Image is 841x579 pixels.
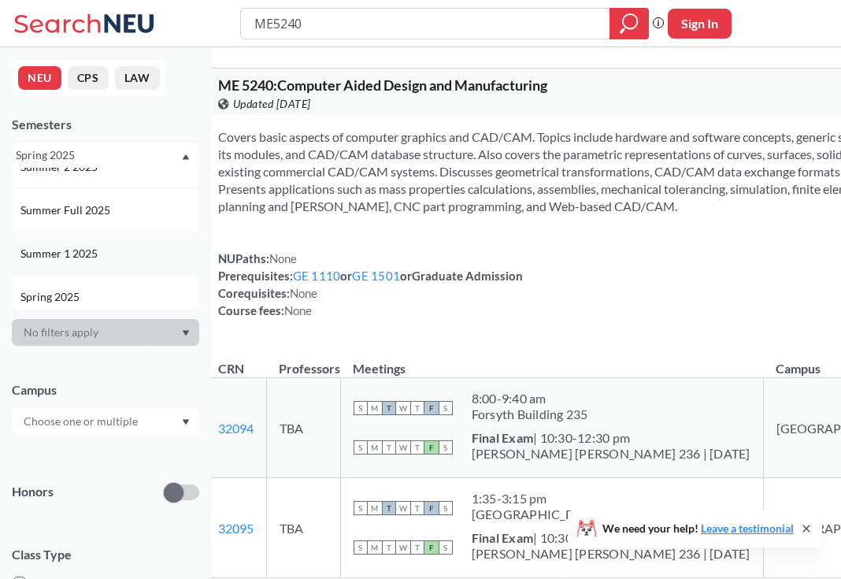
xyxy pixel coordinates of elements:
b: Final Exam [472,430,534,445]
div: Spring 2025 [16,147,180,164]
span: None [290,286,318,300]
div: | 10:30-12:30 pm [472,530,750,546]
span: ME 5240 : Computer Aided Design and Manufacturing [218,76,547,94]
div: [PERSON_NAME] [PERSON_NAME] 236 | [DATE] [472,446,750,462]
a: GE 1110 [293,269,341,283]
div: NUPaths: Prerequisites: or or Graduate Admission Corequisites: Course fees: [218,250,524,319]
span: S [354,501,368,515]
div: [GEOGRAPHIC_DATA] 237 [472,507,627,522]
div: Forsyth Building 235 [472,406,588,422]
svg: magnifying glass [620,13,639,35]
div: Dropdown arrow [12,408,199,435]
span: Class Type [12,546,199,563]
span: Spring 2025 [20,288,83,306]
svg: Dropdown arrow [182,419,190,425]
a: 32095 [218,521,254,536]
div: Semesters [12,116,199,133]
button: Sign In [668,9,732,39]
div: 8:00 - 9:40 am [472,391,588,406]
span: F [424,440,439,455]
svg: Dropdown arrow [182,330,190,336]
div: [PERSON_NAME] [PERSON_NAME] 236 | [DATE] [472,546,750,562]
a: GE 1501 [352,269,400,283]
span: M [368,501,382,515]
div: | 10:30-12:30 pm [472,430,750,446]
span: W [396,440,410,455]
span: None [284,303,313,317]
div: 1:35 - 3:15 pm [472,491,627,507]
input: Choose one or multiple [16,412,148,431]
span: T [410,540,424,555]
span: We need your help! [602,523,794,534]
span: F [424,401,439,415]
button: NEU [18,66,61,90]
span: S [354,401,368,415]
p: Honors [12,483,54,501]
div: Campus [12,381,199,399]
span: W [396,501,410,515]
span: F [424,540,439,555]
span: Summer 1 2025 [20,245,101,262]
div: magnifying glass [609,8,649,39]
span: S [439,540,453,555]
span: F [424,501,439,515]
div: Dropdown arrow [12,319,199,346]
td: TBA [266,378,340,478]
th: Professors [266,344,340,378]
div: Spring 2025Dropdown arrowFall 2025Summer 2 2025Summer Full 2025Summer 1 2025Spring 2025Fall 2024S... [12,143,199,168]
span: T [382,540,396,555]
span: M [368,401,382,415]
svg: Dropdown arrow [182,154,190,160]
div: CRN [218,360,244,377]
span: S [354,540,368,555]
span: M [368,440,382,455]
button: LAW [115,66,160,90]
input: Class, professor, course number, "phrase" [253,10,598,37]
button: CPS [68,66,109,90]
span: T [382,440,396,455]
span: T [410,501,424,515]
span: S [354,440,368,455]
a: 32094 [218,421,254,436]
span: T [410,440,424,455]
span: T [382,501,396,515]
span: Updated [DATE] [233,95,311,113]
span: T [410,401,424,415]
a: Leave a testimonial [701,521,794,535]
span: S [439,440,453,455]
b: Final Exam [472,530,534,545]
span: T [382,401,396,415]
td: TBA [266,478,340,578]
span: W [396,540,410,555]
th: Meetings [340,344,763,378]
span: W [396,401,410,415]
span: None [269,251,298,265]
span: M [368,540,382,555]
span: S [439,401,453,415]
span: S [439,501,453,515]
span: Summer Full 2025 [20,202,113,219]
